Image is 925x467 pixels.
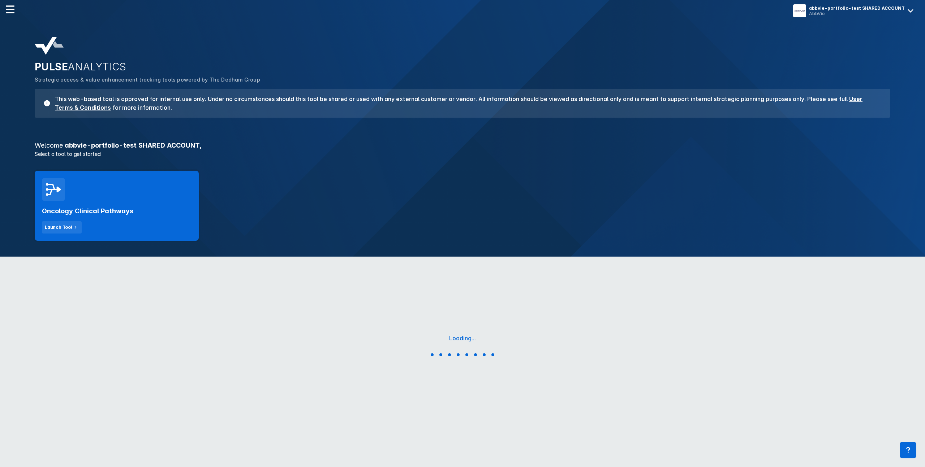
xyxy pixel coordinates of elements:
[809,11,905,16] div: AbbVie
[809,5,905,11] div: abbvie-portfolio-test SHARED ACCOUNT
[35,37,64,55] img: pulse-analytics-logo
[449,335,476,342] div: Loading...
[6,5,14,14] img: menu--horizontal.svg
[795,6,805,16] img: menu button
[51,95,882,112] h3: This web-based tool is approved for internal use only. Under no circumstances should this tool be...
[30,150,895,158] p: Select a tool to get started:
[30,142,895,149] h3: abbvie-portfolio-test SHARED ACCOUNT ,
[42,221,82,233] button: Launch Tool
[900,442,916,458] div: Contact Support
[35,61,890,73] h2: PULSE
[68,61,126,73] span: ANALYTICS
[35,171,199,241] a: Oncology Clinical PathwaysLaunch Tool
[35,141,63,149] span: Welcome
[35,76,890,84] p: Strategic access & value enhancement tracking tools powered by The Dedham Group
[45,224,72,231] div: Launch Tool
[42,207,133,215] h2: Oncology Clinical Pathways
